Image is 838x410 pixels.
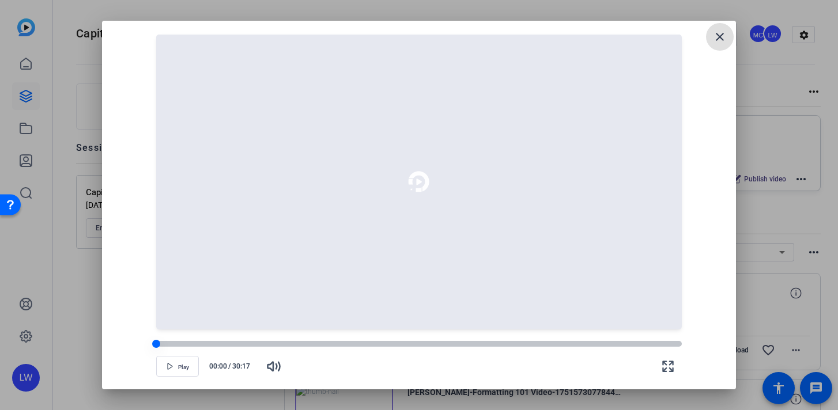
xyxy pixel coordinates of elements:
button: Play [156,356,199,377]
mat-icon: close [713,30,727,44]
div: / [203,361,255,371]
button: Mute [260,352,288,380]
span: 00:00 [203,361,227,371]
span: 30:17 [232,361,256,371]
span: Play [178,364,189,371]
button: Fullscreen [654,352,682,380]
